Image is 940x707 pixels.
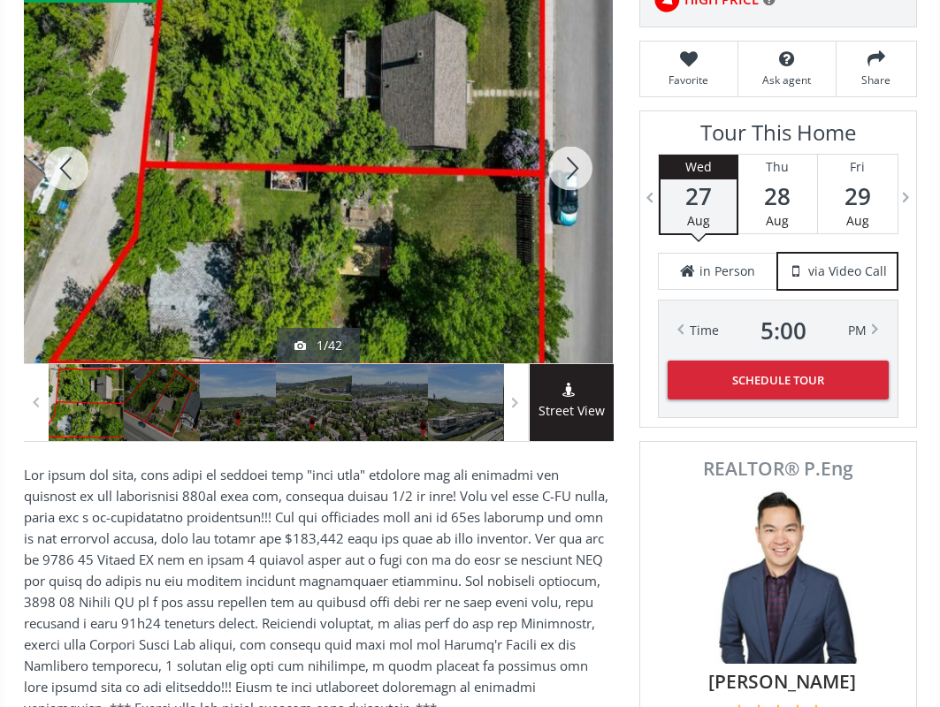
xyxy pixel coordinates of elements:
[661,184,737,209] span: 27
[658,120,898,154] h3: Tour This Home
[747,72,827,87] span: Ask agent
[818,155,898,179] div: Fri
[668,361,889,399] button: Schedule Tour
[530,401,614,422] span: Street View
[846,212,869,229] span: Aug
[294,337,342,354] div: 1/42
[661,155,737,179] div: Wed
[660,460,897,478] span: REALTOR® P.Eng
[669,668,897,695] span: [PERSON_NAME]
[760,318,806,343] span: 5 : 00
[845,72,907,87] span: Share
[699,262,755,280] span: in Person
[690,487,867,664] img: Photo of Colin Woo
[690,318,867,343] div: Time PM
[766,212,789,229] span: Aug
[687,212,710,229] span: Aug
[818,184,898,209] span: 29
[808,262,887,280] span: via Video Call
[738,184,817,209] span: 28
[649,72,729,87] span: Favorite
[738,155,817,179] div: Thu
